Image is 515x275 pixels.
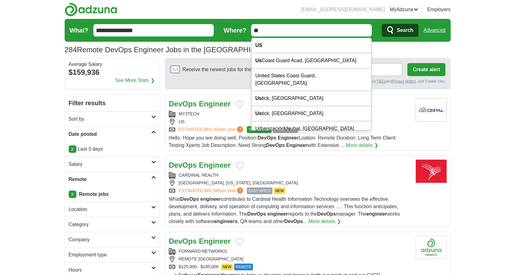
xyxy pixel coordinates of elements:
a: Employers [427,6,451,13]
a: MY3TECH [179,111,200,116]
h2: Company [69,236,151,243]
div: US [169,118,411,125]
strong: DevOps [317,211,336,217]
div: United States Coast Guard, [GEOGRAPHIC_DATA] [251,68,371,91]
img: Company logo [416,236,447,259]
div: [GEOGRAPHIC_DATA], [US_STATE], [GEOGRAPHIC_DATA] [169,180,411,186]
strong: Us [255,58,261,63]
h2: Hours [69,266,151,274]
li: [EMAIL_ADDRESS][DOMAIN_NAME] [301,6,385,13]
p: Last 3 days [69,145,156,153]
a: Privacy Notice [392,79,416,84]
span: $61,360 [204,127,220,132]
strong: DevOps [169,161,197,169]
strong: engineer [200,196,221,202]
a: Company [65,232,160,247]
div: REMOTE [GEOGRAPHIC_DATA] [169,256,411,262]
a: DevOps Engineer [169,237,231,245]
a: Advanced [423,24,445,37]
span: ? [237,126,243,132]
button: Search [382,24,418,37]
strong: DevOps [247,211,266,217]
a: Date posted [65,127,160,142]
a: Remote [65,172,160,187]
strong: DevOps [258,135,276,140]
div: $125,000 - $185,000 [169,264,411,270]
span: NEW [221,264,233,270]
span: Receive the newest jobs for this search : [182,66,288,73]
span: Hello, Hope you are doing well, Position: Loation: Remote Duration: Long Term Client: Testing Xpe... [169,135,397,148]
div: $159,936 [69,67,156,78]
a: Employment type [65,247,160,262]
h2: Remote [69,176,151,183]
a: See More Stats ❯ [115,77,155,84]
button: Add to favorite jobs [236,238,244,246]
a: More details ❯ [308,218,341,225]
strong: Engineer [199,161,231,169]
span: TOP MATCH [247,126,271,133]
h2: Salary [69,161,151,168]
strong: Us [255,96,261,101]
a: DevOps Engineer [169,161,231,169]
strong: DevOps [284,219,303,224]
a: Sort by [65,111,160,127]
h2: Filter results [65,95,160,111]
button: Add to favorite jobs [236,162,244,170]
span: What contributes to Cardinal Health Information Technology oversees the effective development, de... [169,196,400,224]
strong: DevOps [266,143,285,148]
a: X [69,191,76,198]
div: Average Salary [69,62,156,67]
strong: DevOps [180,196,199,202]
strong: DevOps [169,237,197,245]
a: Salary [65,157,160,172]
h2: Employment type [69,251,151,259]
button: Create alert [407,63,445,76]
h1: Remote DevOps Engineer Jobs in the [GEOGRAPHIC_DATA] [65,45,281,54]
h2: Category [69,221,151,228]
div: tick, [GEOGRAPHIC_DATA] [251,106,371,121]
a: ESTIMATED:$61,360per year? [179,126,245,133]
button: Add to favorite jobs [236,101,244,108]
span: Search [397,24,413,37]
label: Where? [224,26,246,35]
strong: DevOps [169,100,197,108]
span: ? [237,187,243,194]
span: REMOTE [234,264,253,270]
strong: Remote jobs [79,191,109,197]
div: Urbanización ubal, [GEOGRAPHIC_DATA] [251,121,371,136]
h2: Location [69,206,151,213]
a: MyAdzuna [390,6,418,13]
span: NEW [274,187,285,194]
h2: Sort by [69,115,151,123]
strong: Engineer [286,143,307,148]
strong: Us [284,126,290,131]
span: EASY APPLY [247,187,272,194]
a: More details ❯ [346,142,378,149]
a: ESTIMATED:$85,386per year? [179,187,245,194]
a: Location [65,202,160,217]
img: Adzuna logo [65,2,117,16]
a: DevOps Engineer [169,100,231,108]
img: My3Tech logo [416,98,447,122]
strong: Engineer [278,135,299,140]
strong: Us [255,111,261,116]
strong: engineer [268,211,288,217]
div: FORWARD NETWORKS [169,248,411,255]
strong: engineers [214,219,238,224]
span: 284 [65,44,77,55]
span: $85,386 [204,188,220,193]
img: Cardinal Health logo [416,160,447,183]
strong: engineer [366,211,387,217]
div: Coast Guard Acad, [GEOGRAPHIC_DATA] [251,53,371,68]
strong: US [255,43,262,48]
div: By creating an alert, you agree to our and , and Cookie Use. [170,79,445,84]
div: tick, [GEOGRAPHIC_DATA] [251,91,371,106]
a: Category [65,217,160,232]
a: CARDINAL HEALTH [179,173,218,178]
a: T&Cs [376,79,386,84]
strong: Engineer [199,237,231,245]
label: What? [70,26,88,35]
a: X [69,145,76,153]
h2: Date posted [69,131,151,138]
strong: Engineer [199,100,231,108]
